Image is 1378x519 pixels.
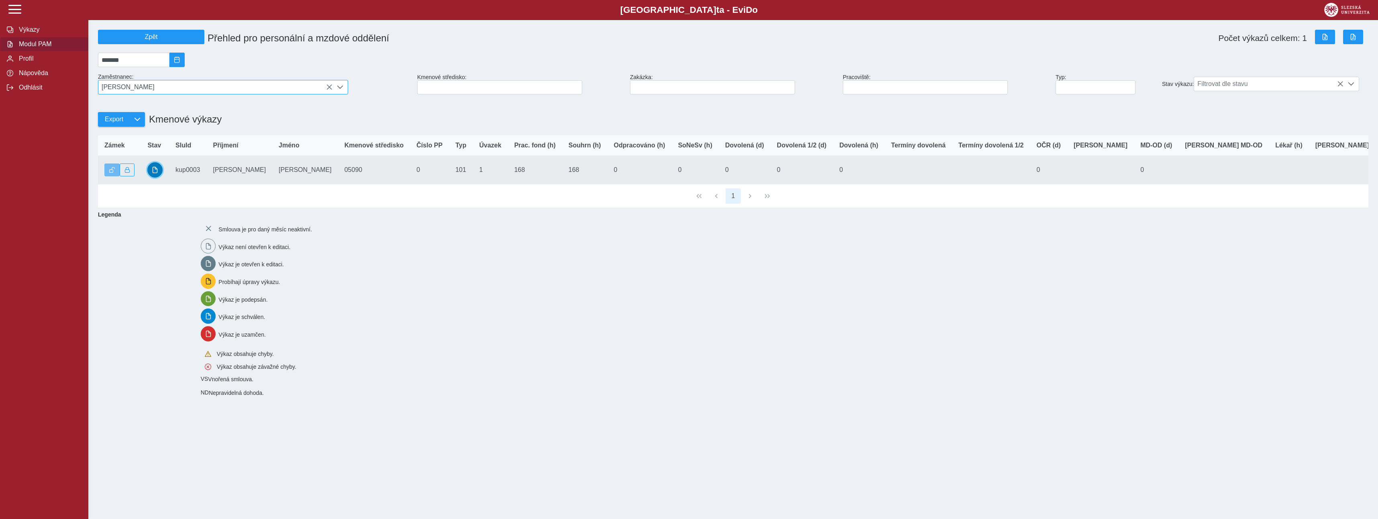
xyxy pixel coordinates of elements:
span: Lékař (h) [1275,142,1303,149]
td: 0 [719,156,771,184]
span: t [716,5,719,15]
span: Kmenové středisko [344,142,404,149]
span: Profil [16,55,82,62]
span: SluId [175,142,191,149]
span: Filtrovat dle stavu [1194,77,1343,91]
button: Export do Excelu [1315,30,1335,44]
span: Dovolená (d) [725,142,764,149]
td: 0 [672,156,719,184]
span: Export [105,116,123,123]
span: o [752,5,758,15]
button: Export do PDF [1343,30,1363,44]
span: Výkaz je schválen. [218,314,265,320]
span: Úvazek [479,142,501,149]
td: 0 [1030,156,1067,184]
img: logo_web_su.png [1324,3,1370,17]
div: Typ: [1052,71,1159,98]
button: 2025/08 [169,53,185,67]
button: Výkaz je odemčen. [104,163,120,176]
span: Příjmení [213,142,238,149]
button: Export [98,112,130,127]
span: Výkaz je podepsán. [218,296,267,302]
b: Legenda [95,208,1365,221]
span: Výkaz je uzamčen. [218,331,266,338]
span: [PERSON_NAME] MD-OD [1185,142,1262,149]
td: 0 [607,156,672,184]
span: Výkaz obsahuje chyby. [217,351,274,357]
span: Jméno [279,142,300,149]
span: Nápověda [16,69,82,77]
div: Pracoviště: [840,71,1052,98]
span: Stav [147,142,161,149]
td: kup0003 [169,156,206,184]
button: schváleno [147,162,163,178]
b: [GEOGRAPHIC_DATA] a - Evi [24,5,1354,15]
button: Zpět [98,30,204,44]
td: [PERSON_NAME] [272,156,338,184]
span: Prac. fond (h) [514,142,556,149]
span: Výkaz obsahuje závažné chyby. [217,364,296,370]
span: Nepravidelná dohoda. [209,390,264,396]
div: Stav výkazu: [1159,74,1372,94]
div: Kmenové středisko: [414,71,627,98]
span: D [746,5,752,15]
span: Dovolená 1/2 (d) [777,142,827,149]
span: Modul PAM [16,41,82,48]
div: Zaměstnanec: [95,70,414,98]
span: Probíhají úpravy výkazu. [218,279,280,285]
span: Zámek [104,142,125,149]
span: Odpracováno (h) [614,142,665,149]
span: [PERSON_NAME] [1315,142,1369,149]
span: Termíny dovolená 1/2 [958,142,1023,149]
span: Zpět [102,33,201,41]
h1: Přehled pro personální a mzdové oddělení [204,29,843,47]
span: SoNeSv (h) [678,142,712,149]
span: Smlouva vnořená do kmene [201,376,208,382]
span: Číslo PP [416,142,442,149]
span: Odhlásit [16,84,82,91]
span: Vnořená smlouva. [208,376,253,383]
td: 168 [562,156,607,184]
span: OČR (d) [1036,142,1060,149]
td: 0 [410,156,449,184]
td: 05090 [338,156,410,184]
span: [PERSON_NAME] [98,80,332,94]
td: 0 [771,156,833,184]
td: 1 [473,156,508,184]
td: 0 [833,156,885,184]
span: Typ [455,142,466,149]
span: Termíny dovolená [891,142,946,149]
button: 1 [726,188,741,204]
span: Výkaz není otevřen k editaci. [218,243,290,250]
span: MD-OD (d) [1140,142,1172,149]
span: Souhrn (h) [569,142,601,149]
span: Počet výkazů celkem: 1 [1218,33,1307,43]
span: Smlouva je pro daný měsíc neaktivní. [218,226,312,233]
span: [PERSON_NAME] [1074,142,1127,149]
td: 168 [508,156,562,184]
button: Uzamknout [120,163,135,176]
td: 101 [449,156,473,184]
td: 0 [1134,156,1178,184]
div: Zakázka: [627,71,840,98]
span: Dovolená (h) [839,142,878,149]
h1: Kmenové výkazy [145,110,222,129]
span: Výkazy [16,26,82,33]
span: Smlouva vnořená do kmene [201,389,209,396]
span: Výkaz je otevřen k editaci. [218,261,284,268]
td: [PERSON_NAME] [207,156,273,184]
